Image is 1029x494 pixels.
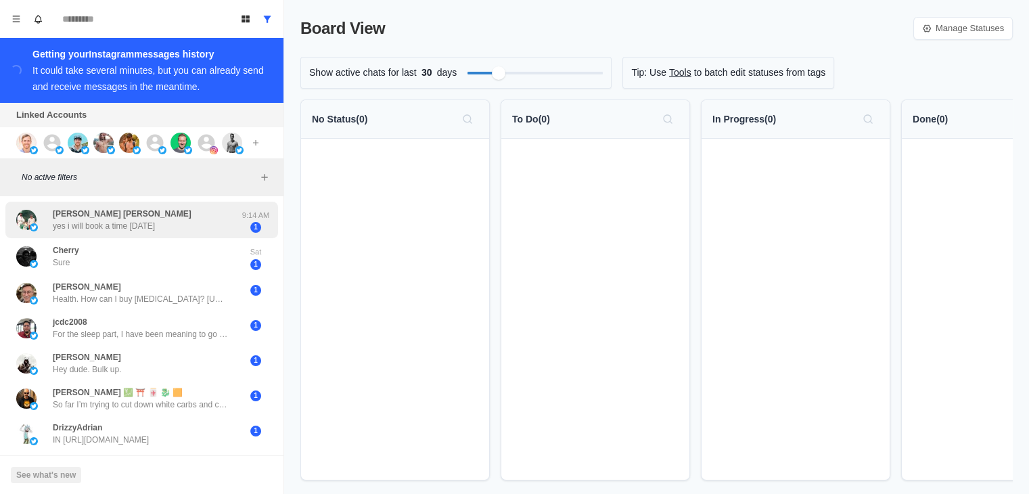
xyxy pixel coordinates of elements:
[312,112,367,127] p: No Status ( 0 )
[913,17,1013,40] a: Manage Statuses
[32,65,264,92] div: It could take several minutes, but you can already send and receive messages in the meantime.
[694,66,826,80] p: to batch edit statuses from tags
[250,355,261,366] span: 1
[53,363,121,376] p: Hey dude. Bulk up.
[53,293,229,305] p: Health. How can I buy [MEDICAL_DATA]? [URL][DOMAIN_NAME]
[250,320,261,331] span: 1
[235,8,256,30] button: Board View
[16,388,37,409] img: picture
[93,133,114,153] img: picture
[16,210,37,230] img: picture
[53,316,87,328] p: jcdc2008
[30,223,38,231] img: picture
[437,66,457,80] p: days
[53,256,70,269] p: Sure
[631,66,666,80] p: Tip: Use
[32,46,267,62] div: Getting your Instagram messages history
[417,66,437,80] span: 30
[30,332,38,340] img: picture
[53,208,191,220] p: [PERSON_NAME] [PERSON_NAME]
[16,424,37,444] img: picture
[657,108,679,130] button: Search
[11,467,81,483] button: See what's new
[16,353,37,374] img: picture
[27,8,49,30] button: Notifications
[53,220,155,232] p: yes i will book a time [DATE]
[210,146,218,154] img: picture
[235,146,244,154] img: picture
[256,169,273,185] button: Add filters
[248,135,264,151] button: Add account
[184,146,192,154] img: picture
[119,133,139,153] img: picture
[250,426,261,436] span: 1
[492,66,505,80] div: Filter by activity days
[857,108,879,130] button: Search
[53,399,229,411] p: So far I’m trying to cut down white carbs and cut sugar completely. Let me monitor
[16,283,37,303] img: picture
[222,133,242,153] img: picture
[309,66,417,80] p: Show active chats for last
[170,133,191,153] img: picture
[250,222,261,233] span: 1
[81,146,89,154] img: picture
[107,146,115,154] img: picture
[55,146,64,154] img: picture
[30,367,38,375] img: picture
[512,112,550,127] p: To Do ( 0 )
[16,246,37,267] img: picture
[669,66,691,80] a: Tools
[16,133,37,153] img: picture
[158,146,166,154] img: picture
[256,8,278,30] button: Show all conversations
[22,171,256,183] p: No active filters
[239,210,273,221] p: 9:14 AM
[53,244,79,256] p: Cherry
[457,108,478,130] button: Search
[53,281,121,293] p: [PERSON_NAME]
[250,285,261,296] span: 1
[30,260,38,268] img: picture
[30,146,38,154] img: picture
[250,390,261,401] span: 1
[250,259,261,270] span: 1
[913,112,948,127] p: Done ( 0 )
[712,112,776,127] p: In Progress ( 0 )
[30,296,38,305] img: picture
[16,318,37,338] img: picture
[239,246,273,258] p: Sat
[53,422,102,434] p: DrizzyAdrian
[53,351,121,363] p: [PERSON_NAME]
[5,8,27,30] button: Menu
[68,133,88,153] img: picture
[16,108,87,122] p: Linked Accounts
[30,437,38,445] img: picture
[300,16,385,41] p: Board View
[133,146,141,154] img: picture
[53,386,183,399] p: [PERSON_NAME] 💹 ⛩️ 🀄 🐉 🟧
[53,434,149,446] p: IN [URL][DOMAIN_NAME]
[53,328,229,340] p: For the sleep part, I have been meaning to go to a doctor as it could be [MEDICAL_DATA] as it run...
[30,402,38,410] img: picture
